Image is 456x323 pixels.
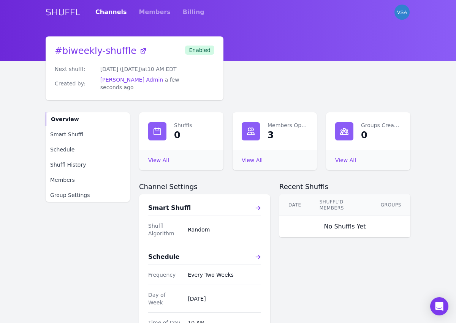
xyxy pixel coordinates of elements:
[242,157,263,163] a: View All
[55,46,136,56] span: # biweekly-shuffle
[46,143,130,156] a: Schedule
[188,226,261,233] dd: Random
[188,271,261,279] dd: Every Two Weeks
[46,112,130,126] a: Overview
[50,146,74,153] span: Schedule
[279,182,410,191] h2: Recent Shuffls
[100,66,177,72] span: [DATE] ([DATE]) at 10 AM EDT
[394,4,410,20] button: User menu
[315,216,375,237] div: No Shuffls Yet
[100,77,163,83] a: [PERSON_NAME] Admin
[55,80,94,87] dt: Created by:
[397,9,407,15] span: VSA
[174,121,214,129] dt: Shuffls
[46,188,130,202] a: Group Settings
[430,297,448,315] div: Open Intercom Messenger
[148,203,191,213] h3: Smart Shuffl
[148,291,182,306] dt: Day of Week
[50,131,83,138] span: Smart Shuffl
[148,271,182,279] dt: Frequency
[361,121,401,129] dt: Groups Created
[139,2,171,23] a: Members
[148,252,261,262] a: Schedule
[335,157,356,163] a: View All
[55,46,147,56] a: #biweekly-shuffle
[46,173,130,187] a: Members
[46,112,130,202] nav: Sidebar
[148,252,179,262] h3: Schedule
[148,157,169,163] a: View All
[394,5,410,20] div: Velora Slack Admin
[361,129,367,141] div: 0
[139,182,270,191] h2: Channel Settings
[183,2,204,23] a: Billing
[148,203,261,213] a: Smart Shuffl
[148,222,182,237] dt: Shuffl Algorithm
[372,194,410,216] th: Groups
[310,194,372,216] th: Shuffl'd Members
[268,129,274,141] div: 3
[185,46,214,55] span: Enabled
[279,194,310,216] th: Date
[50,176,75,184] span: Members
[46,128,130,141] a: Smart Shuffl
[174,129,180,141] div: 0
[188,295,261,303] dd: [DATE]
[51,115,79,123] span: Overview
[55,65,94,73] dt: Next shuffl:
[95,2,127,23] a: Channels
[50,161,86,169] span: Shuffl History
[50,191,90,199] span: Group Settings
[46,6,80,18] a: SHUFFL
[268,121,308,129] dt: Members Opted In
[46,158,130,172] a: Shuffl History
